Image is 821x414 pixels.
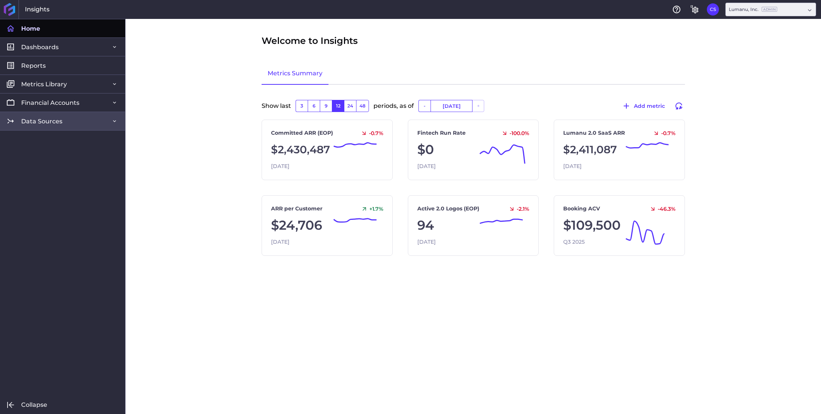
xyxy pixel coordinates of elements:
[271,205,322,213] a: ARR per Customer
[21,43,59,51] span: Dashboards
[431,100,472,112] input: Select Date
[344,100,356,112] button: 24
[563,140,675,159] div: $2,411,087
[417,129,466,137] a: Fintech Run Rate
[505,205,529,212] div: -2.1 %
[308,100,320,112] button: 6
[332,100,344,112] button: 12
[262,63,328,85] a: Metrics Summary
[563,129,625,137] a: Lumanu 2.0 SaaS ARR
[418,100,431,112] button: -
[729,6,777,13] div: Lumanu, Inc.
[689,3,701,16] button: General Settings
[358,130,383,137] div: -0.7 %
[262,100,685,120] div: Show last periods, as of
[356,100,369,112] button: 48
[762,7,777,12] ins: Admin
[671,3,683,16] button: Help
[650,130,675,137] div: -0.7 %
[262,34,358,48] span: Welcome to Insights
[21,25,40,33] span: Home
[358,205,383,212] div: +1.7 %
[21,62,46,70] span: Reports
[271,140,383,159] div: $2,430,487
[21,80,67,88] span: Metrics Library
[417,140,530,159] div: $0
[417,216,530,235] div: 94
[21,117,62,125] span: Data Sources
[618,100,668,112] button: Add metric
[563,216,675,235] div: $109,500
[271,216,383,235] div: $24,706
[21,401,47,409] span: Collapse
[498,130,529,137] div: -100.0 %
[21,99,79,107] span: Financial Accounts
[296,100,308,112] button: 3
[417,205,479,213] a: Active 2.0 Logos (EOP)
[707,3,719,16] button: User Menu
[646,205,675,212] div: -46.3 %
[271,129,333,137] a: Committed ARR (EOP)
[725,3,816,16] div: Dropdown select
[563,205,600,213] a: Booking ACV
[320,100,332,112] button: 9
